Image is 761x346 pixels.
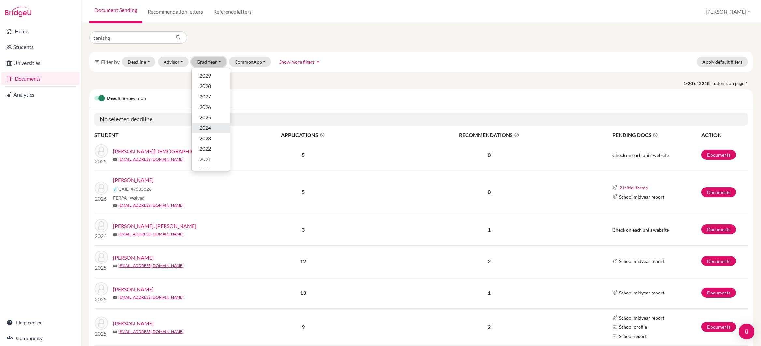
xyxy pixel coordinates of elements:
button: 2024 [192,123,230,133]
span: 2023 [199,134,211,142]
a: Home [1,25,80,38]
p: 2024 [95,232,108,240]
img: CHEN, Xitong [95,182,108,195]
a: [EMAIL_ADDRESS][DOMAIN_NAME] [118,263,184,269]
button: 2028 [192,81,230,91]
span: APPLICATIONS [225,131,381,139]
b: 5 [302,189,305,195]
a: Documents [701,256,736,266]
input: Find student by name... [89,31,170,44]
a: [PERSON_NAME][DEMOGRAPHIC_DATA] [113,147,211,155]
h5: No selected deadline [94,113,748,126]
button: 2023 [192,133,230,143]
img: Bridge-U [5,7,31,17]
a: Documents [701,187,736,197]
button: Advisor [158,57,189,67]
span: School profile [619,323,647,330]
img: Common App logo [612,259,618,264]
span: RECOMMENDATIONS [382,131,596,139]
button: Show more filtersarrow_drop_up [274,57,327,67]
span: Check on each uni's website [612,227,669,233]
span: 2022 [199,145,211,153]
span: - Waived [127,195,145,201]
span: School midyear report [619,314,664,321]
a: [EMAIL_ADDRESS][DOMAIN_NAME] [118,203,184,208]
a: [EMAIL_ADDRESS][DOMAIN_NAME] [118,329,184,335]
a: Documents [701,150,736,160]
a: Students [1,40,80,53]
i: arrow_drop_up [315,58,321,65]
p: 2025 [95,264,108,272]
span: mail [113,158,117,162]
button: 2022 [192,143,230,154]
button: 2026 [192,102,230,112]
span: 2026 [199,103,211,111]
span: 2025 [199,113,211,121]
span: students on page 1 [711,80,753,87]
a: Universities [1,56,80,69]
button: Deadline [122,57,155,67]
img: Common App logo [612,185,618,190]
img: Common App logo [612,290,618,295]
b: 3 [302,226,305,233]
p: 2 [382,323,596,331]
span: 2020 [199,166,211,173]
img: DHAR, Shourya [95,251,108,264]
a: Documents [701,322,736,332]
span: Show more filters [279,59,315,65]
span: School report [619,333,647,339]
img: TANDAN, Neil Vipin [95,219,108,232]
a: [EMAIL_ADDRESS][DOMAIN_NAME] [118,157,184,162]
span: CAID 47635826 [118,186,151,192]
img: Common App logo [113,187,118,192]
span: 2024 [199,124,211,132]
img: Common App logo [612,315,618,321]
button: 2 initial forms [619,184,648,191]
span: Deadline view is on [107,95,146,102]
p: 2025 [95,330,108,338]
b: 12 [300,258,306,264]
span: Filter by [101,59,120,65]
a: Analytics [1,88,80,101]
span: mail [113,296,117,300]
span: 2028 [199,82,211,90]
span: mail [113,330,117,334]
a: [PERSON_NAME] [113,285,154,293]
button: 2021 [192,154,230,164]
p: 1 [382,289,596,297]
i: filter_list [94,59,100,64]
button: 2027 [192,91,230,102]
a: Documents [1,72,80,85]
span: mail [113,233,117,236]
a: Documents [701,224,736,234]
span: School midyear report [619,258,664,264]
img: Common App logo [612,194,618,199]
span: 2029 [199,72,211,80]
button: [PERSON_NAME] [703,6,753,18]
img: Parchments logo [612,334,618,339]
p: 2026 [95,195,108,203]
span: Check on each uni's website [612,152,669,158]
button: 2020 [192,164,230,175]
b: 5 [302,152,305,158]
span: mail [113,204,117,208]
a: [PERSON_NAME] [113,176,154,184]
span: PENDING DOCS [612,131,701,139]
span: mail [113,264,117,268]
p: 0 [382,188,596,196]
span: School midyear report [619,289,664,296]
button: CommonApp [229,57,271,67]
b: 9 [302,324,305,330]
a: Documents [701,288,736,298]
p: 2025 [95,295,108,303]
img: Parchments logo [612,324,618,330]
a: [EMAIL_ADDRESS][DOMAIN_NAME] [118,294,184,300]
img: MALVIYA, Vaishnavi [95,144,108,158]
b: 13 [300,290,306,296]
span: 2027 [199,93,211,100]
span: FERPA [113,194,145,201]
div: Grad Year [191,68,230,171]
a: [PERSON_NAME] [113,320,154,327]
img: CHEN, Xinyue [95,317,108,330]
span: 2021 [199,155,211,163]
